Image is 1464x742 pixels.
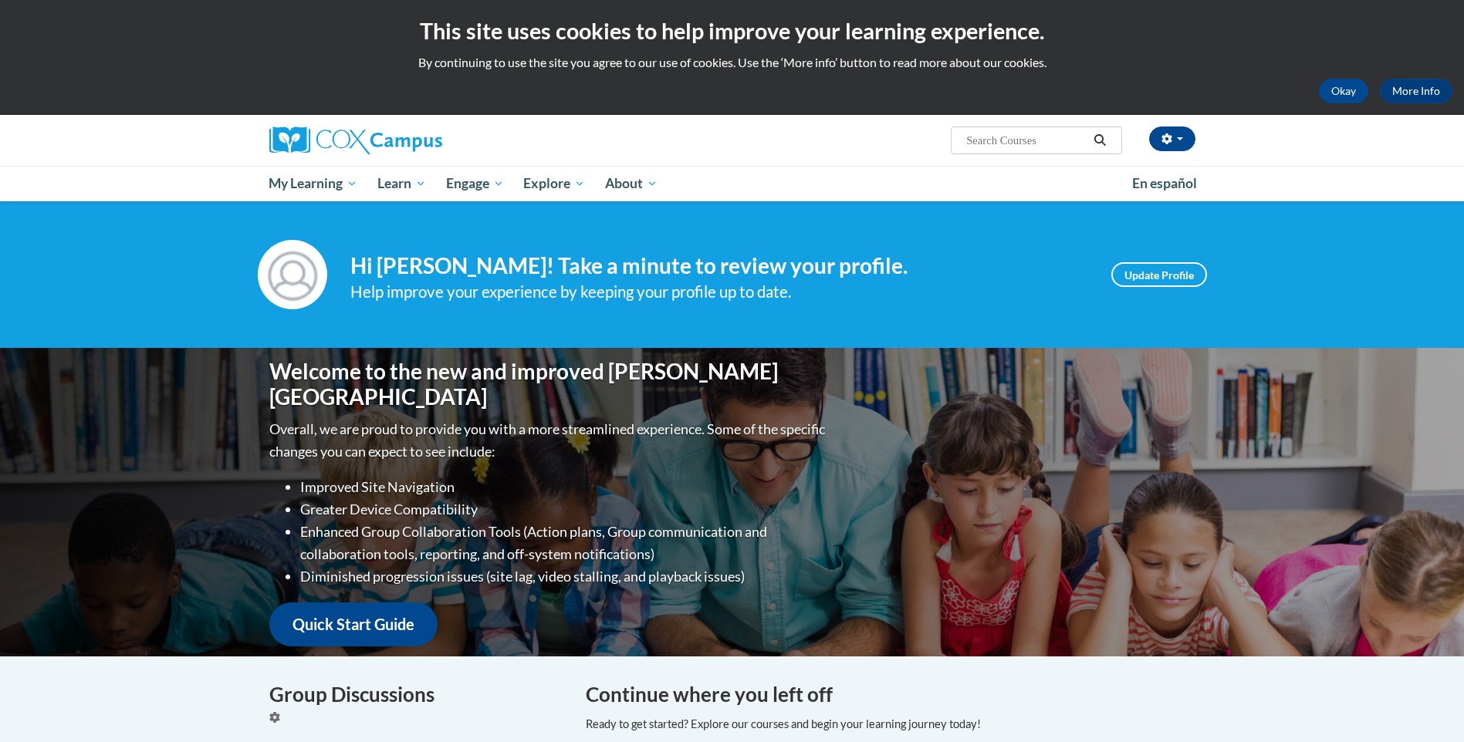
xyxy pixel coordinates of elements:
[300,565,829,588] li: Diminished progression issues (site lag, video stalling, and playback issues)
[1149,126,1195,151] button: Account Settings
[1319,79,1368,103] button: Okay
[300,476,829,498] li: Improved Site Navigation
[586,680,1195,710] h4: Continue where you left off
[523,174,585,193] span: Explore
[513,166,595,201] a: Explore
[269,359,829,410] h1: Welcome to the new and improved [PERSON_NAME][GEOGRAPHIC_DATA]
[1088,131,1111,150] button: Search
[269,174,357,193] span: My Learning
[350,279,1088,305] div: Help improve your experience by keeping your profile up to date.
[300,521,829,565] li: Enhanced Group Collaboration Tools (Action plans, Group communication and collaboration tools, re...
[377,174,426,193] span: Learn
[595,166,668,201] a: About
[1132,175,1197,191] span: En español
[269,680,563,710] h4: Group Discussions
[367,166,436,201] a: Learn
[350,253,1088,279] h4: Hi [PERSON_NAME]! Take a minute to review your profile.
[965,131,1088,150] input: Search Courses
[258,240,327,309] img: Profile Image
[446,174,504,193] span: Engage
[269,602,438,646] a: Quick Start Guide
[246,166,1219,201] div: Main menu
[1122,167,1207,200] a: En español
[1380,79,1452,103] a: More Info
[436,166,514,201] a: Engage
[1111,262,1207,287] a: Update Profile
[300,498,829,521] li: Greater Device Compatibility
[269,126,563,154] a: Cox Campus
[12,15,1452,46] h2: This site uses cookies to help improve your learning experience.
[269,126,442,154] img: Cox Campus
[269,418,829,463] p: Overall, we are proud to provide you with a more streamlined experience. Some of the specific cha...
[605,174,658,193] span: About
[12,54,1452,71] p: By continuing to use the site you agree to our use of cookies. Use the ‘More info’ button to read...
[259,166,368,201] a: My Learning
